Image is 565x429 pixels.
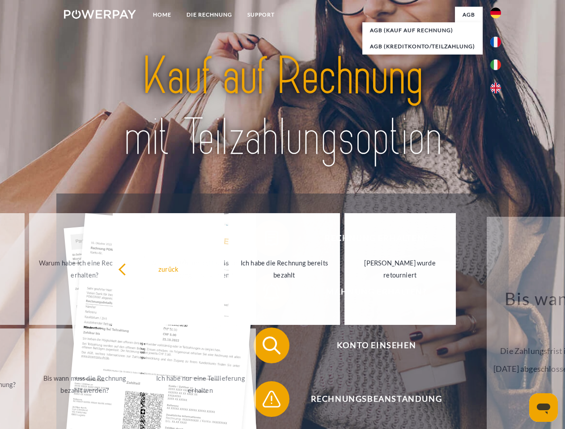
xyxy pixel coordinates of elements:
[260,388,283,410] img: qb_warning.svg
[64,10,136,19] img: logo-powerpay-white.svg
[34,257,135,281] div: Warum habe ich eine Rechnung erhalten?
[490,8,501,18] img: de
[254,381,486,417] button: Rechnungsbeanstandung
[145,7,179,23] a: Home
[150,372,251,396] div: Ich habe nur eine Teillieferung erhalten
[350,257,450,281] div: [PERSON_NAME] wurde retourniert
[362,38,483,55] a: AGB (Kreditkonto/Teilzahlung)
[179,7,240,23] a: DIE RECHNUNG
[455,7,483,23] a: agb
[85,43,480,171] img: title-powerpay_de.svg
[362,22,483,38] a: AGB (Kauf auf Rechnung)
[490,83,501,93] img: en
[267,328,486,363] span: Konto einsehen
[240,7,282,23] a: SUPPORT
[490,37,501,47] img: fr
[234,257,335,281] div: Ich habe die Rechnung bereits bezahlt
[490,59,501,70] img: it
[254,328,486,363] button: Konto einsehen
[34,372,135,396] div: Bis wann muss die Rechnung bezahlt werden?
[260,334,283,357] img: qb_search.svg
[529,393,558,422] iframe: Schaltfläche zum Öffnen des Messaging-Fensters
[267,381,486,417] span: Rechnungsbeanstandung
[118,263,219,275] div: zurück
